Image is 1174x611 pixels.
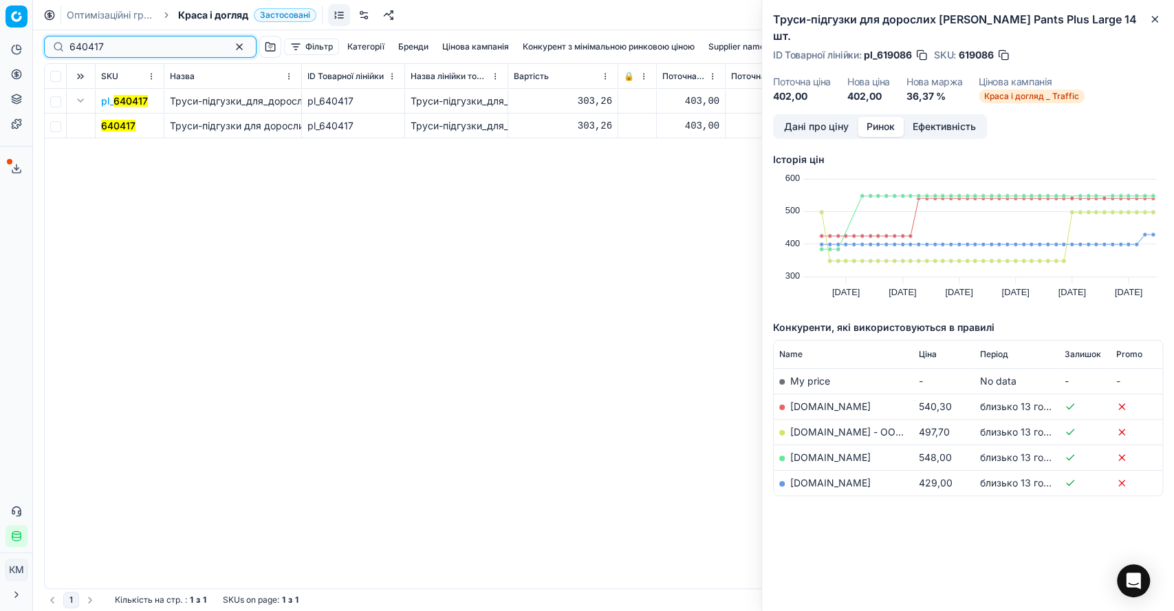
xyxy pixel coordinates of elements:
text: 600 [785,173,800,183]
span: pl_ [101,94,148,108]
a: [DOMAIN_NAME] [790,451,871,463]
button: Категорії [342,39,390,55]
span: SKU : [934,50,956,60]
nav: breadcrumb [67,8,316,22]
strong: 1 [190,594,193,605]
div: : [115,594,206,605]
button: 1 [63,592,79,608]
span: Краса і доглядЗастосовані [178,8,316,22]
span: 548,00 [918,451,951,463]
button: Expand all [72,68,89,85]
div: 403,00 [731,119,823,133]
div: Труси-підгузки_для_дорослих_Tena_Pants_Plus_Night_Extra_Large_10_шт. [411,119,502,133]
span: 429,00 [918,477,952,489]
nav: pagination [44,592,98,608]
div: Open Intercom Messenger [1117,564,1150,597]
span: Кількість на стр. [115,594,182,605]
span: Назва [170,71,195,82]
h2: Труси-підгузки для дорослих [PERSON_NAME] Pants Plus Large 14 шт. [773,11,1163,44]
dt: Поточна ціна [773,77,831,87]
dd: 36,37 % [906,89,963,103]
strong: з [288,594,292,605]
span: 🔒 [624,71,634,82]
input: Пошук по SKU або назві [69,40,220,54]
span: pl_619086 [864,48,912,62]
strong: 1 [295,594,298,605]
span: Краса і догляд _ Traffic [979,89,1085,103]
td: - [913,368,975,394]
strong: 1 [203,594,206,605]
span: близько 13 годин тому [980,451,1087,463]
span: 540,30 [918,400,951,412]
span: Поточна промо ціна [731,71,809,82]
dt: Нова маржа [906,77,963,87]
a: [DOMAIN_NAME] - ООО «Эпицентр К» [790,426,971,438]
a: [DOMAIN_NAME] [790,477,871,489]
span: ID Товарної лінійки [307,71,384,82]
div: pl_640417 [307,94,399,108]
a: Оптимізаційні групи [67,8,155,22]
span: My price [790,375,830,387]
button: КM [6,559,28,581]
span: Name [779,349,803,360]
button: Дані про ціну [775,117,858,137]
a: [DOMAIN_NAME] [790,400,871,412]
mark: 640417 [113,95,148,107]
span: Краса і догляд [178,8,248,22]
span: близько 13 годин тому [980,477,1087,489]
button: Expand [72,92,89,109]
button: Бренди [393,39,434,55]
dd: 402,00 [773,89,831,103]
td: No data [975,368,1059,394]
text: [DATE] [945,287,972,297]
div: 403,00 [662,94,719,108]
span: Застосовані [254,8,316,22]
td: - [1111,368,1162,394]
span: SKU [101,71,118,82]
span: Promo [1116,349,1142,360]
dd: 402,00 [847,89,890,103]
text: 400 [785,238,800,248]
mark: 640417 [101,120,135,131]
div: 403,00 [731,94,823,108]
span: близько 13 годин тому [980,426,1087,438]
span: Ціна [918,349,936,360]
span: 497,70 [918,426,949,438]
button: Ефективність [904,117,985,137]
span: Вартість [514,71,549,82]
text: [DATE] [889,287,916,297]
text: [DATE] [1058,287,1086,297]
div: 403,00 [662,119,719,133]
button: Конкурент з мінімальною ринковою ціною [517,39,700,55]
span: КM [6,559,27,580]
strong: 1 [282,594,285,605]
div: 303,26 [514,119,612,133]
strong: з [196,594,200,605]
span: Період [980,349,1008,360]
button: Go to previous page [44,592,61,608]
text: [DATE] [1001,287,1029,297]
button: Supplier name [703,39,770,55]
button: pl_640417 [101,94,148,108]
button: Фільтр [284,39,339,55]
dt: Нова ціна [847,77,890,87]
text: [DATE] [832,287,860,297]
button: Цінова кампанія [437,39,514,55]
span: Залишок [1065,349,1101,360]
span: Труси-підгузки для дорослих [PERSON_NAME] Pants Plus Night Extra Large 10 шт. [170,120,554,131]
button: Go to next page [82,592,98,608]
td: - [1059,368,1111,394]
span: 619086 [959,48,994,62]
span: близько 13 годин тому [980,400,1087,412]
span: Труси-підгузки_для_дорослих_Tena_Pants_Plus_Night_Extra_Large_10_шт. [170,95,510,107]
text: 500 [785,205,800,215]
span: SKUs on page : [223,594,279,605]
span: Назва лінійки товарів [411,71,488,82]
span: ID Товарної лінійки : [773,50,861,60]
text: 300 [785,270,800,281]
div: 303,26 [514,94,612,108]
button: Ринок [858,117,904,137]
text: [DATE] [1115,287,1142,297]
h5: Конкуренти, які використовуються в правилі [773,321,1163,334]
h5: Історія цін [773,153,1163,167]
